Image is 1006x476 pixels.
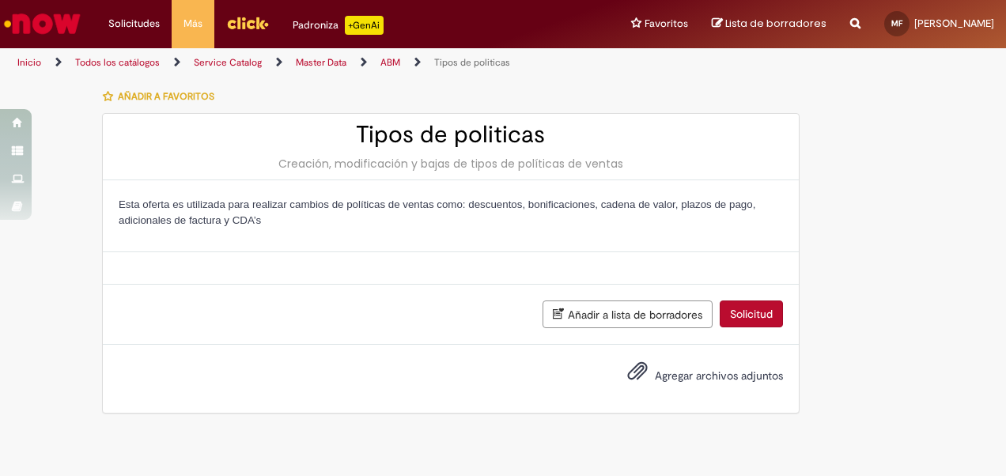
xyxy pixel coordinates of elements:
[655,368,783,383] span: Agregar archivos adjuntos
[119,198,755,226] span: Esta oferta es utilizada para realizar cambios de políticas de ventas como: descuentos, bonificac...
[108,16,160,32] span: Solicitudes
[623,357,652,393] button: Agregar archivos adjuntos
[720,300,783,327] button: Solicitud
[75,56,160,69] a: Todos los catálogos
[119,156,783,172] div: Creación, modificación y bajas de tipos de políticas de ventas
[296,56,346,69] a: Master Data
[118,90,214,103] span: Añadir a favoritos
[102,80,223,113] button: Añadir a favoritos
[293,16,384,35] div: Padroniza
[119,122,783,148] h2: Tipos de politicas
[226,11,269,35] img: click_logo_yellow_360x200.png
[2,8,83,40] img: ServiceNow
[183,16,202,32] span: Más
[17,56,41,69] a: Inicio
[434,56,510,69] a: Tipos de politicas
[891,18,902,28] span: MF
[712,17,826,32] a: Lista de borradores
[12,48,659,77] ul: Rutas de acceso a la página
[345,16,384,35] p: +GenAi
[914,17,994,30] span: [PERSON_NAME]
[645,16,688,32] span: Favoritos
[543,300,713,328] button: Añadir a lista de borradores
[194,56,262,69] a: Service Catalog
[725,16,826,31] span: Lista de borradores
[380,56,400,69] a: ABM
